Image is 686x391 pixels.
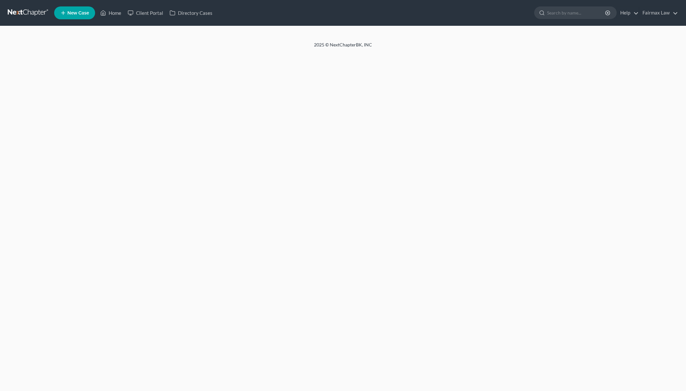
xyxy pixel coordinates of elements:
[124,7,166,19] a: Client Portal
[159,42,527,53] div: 2025 © NextChapterBK, INC
[547,7,606,19] input: Search by name...
[67,11,89,15] span: New Case
[97,7,124,19] a: Home
[617,7,639,19] a: Help
[639,7,678,19] a: Fairmax Law
[166,7,216,19] a: Directory Cases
